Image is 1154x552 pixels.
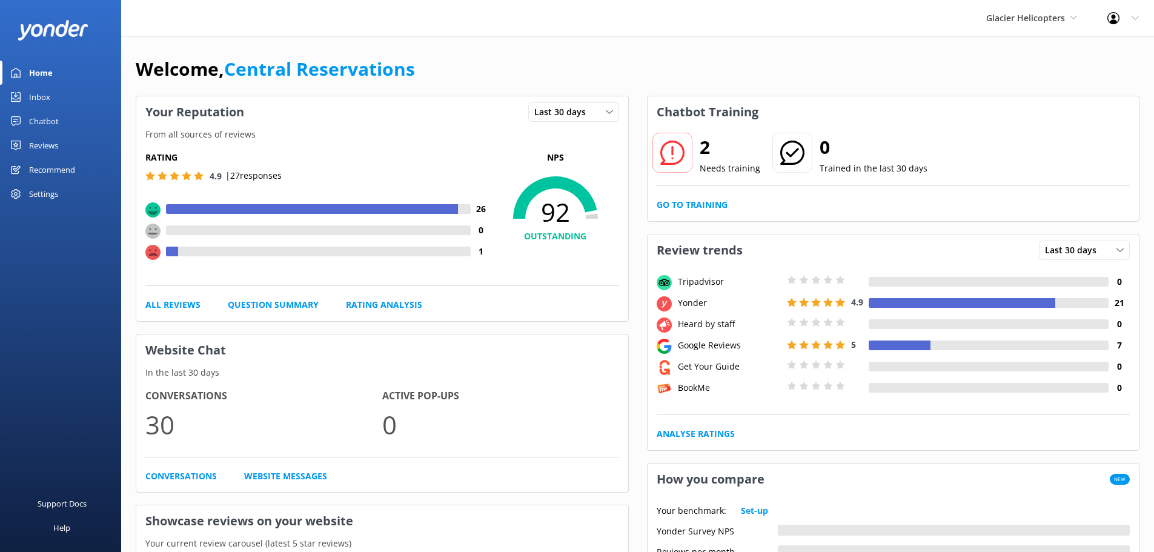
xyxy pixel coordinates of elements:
[675,275,784,288] div: Tripadvisor
[29,85,50,109] div: Inbox
[244,470,327,483] a: Website Messages
[1110,474,1130,485] span: New
[492,151,619,164] p: NPS
[29,109,59,133] div: Chatbot
[741,504,768,517] a: Set-up
[675,360,784,373] div: Get Your Guide
[382,404,619,445] p: 0
[29,182,58,206] div: Settings
[29,158,75,182] div: Recommend
[145,388,382,404] h4: Conversations
[29,61,53,85] div: Home
[228,298,319,311] a: Question Summary
[851,339,856,350] span: 5
[471,224,492,237] h4: 0
[1045,244,1104,257] span: Last 30 days
[700,162,760,175] p: Needs training
[1109,339,1130,352] h4: 7
[648,464,774,495] h3: How you compare
[675,339,784,352] div: Google Reviews
[136,55,415,84] h1: Welcome,
[675,381,784,394] div: BookMe
[1109,381,1130,394] h4: 0
[136,96,253,128] h3: Your Reputation
[346,298,422,311] a: Rating Analysis
[225,169,282,182] p: | 27 responses
[851,296,863,308] span: 4.9
[657,198,728,211] a: Go to Training
[136,537,628,550] p: Your current review carousel (latest 5 star reviews)
[29,133,58,158] div: Reviews
[38,491,87,516] div: Support Docs
[492,197,619,227] span: 92
[471,245,492,258] h4: 1
[657,525,778,536] div: Yonder Survey NPS
[471,202,492,216] h4: 26
[145,298,201,311] a: All Reviews
[136,505,628,537] h3: Showcase reviews on your website
[675,318,784,331] div: Heard by staff
[382,388,619,404] h4: Active Pop-ups
[1109,360,1130,373] h4: 0
[224,56,415,81] a: Central Reservations
[648,96,768,128] h3: Chatbot Training
[492,230,619,243] h4: OUTSTANDING
[136,334,628,366] h3: Website Chat
[700,133,760,162] h2: 2
[145,470,217,483] a: Conversations
[986,12,1065,24] span: Glacier Helicopters
[1109,275,1130,288] h4: 0
[210,170,222,182] span: 4.9
[145,404,382,445] p: 30
[136,366,628,379] p: In the last 30 days
[18,20,88,40] img: yonder-white-logo.png
[657,504,726,517] p: Your benchmark:
[820,133,927,162] h2: 0
[145,151,492,164] h5: Rating
[1109,318,1130,331] h4: 0
[136,128,628,141] p: From all sources of reviews
[820,162,927,175] p: Trained in the last 30 days
[675,296,784,310] div: Yonder
[648,234,752,266] h3: Review trends
[534,105,593,119] span: Last 30 days
[53,516,70,540] div: Help
[657,427,735,441] a: Analyse Ratings
[1109,296,1130,310] h4: 21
